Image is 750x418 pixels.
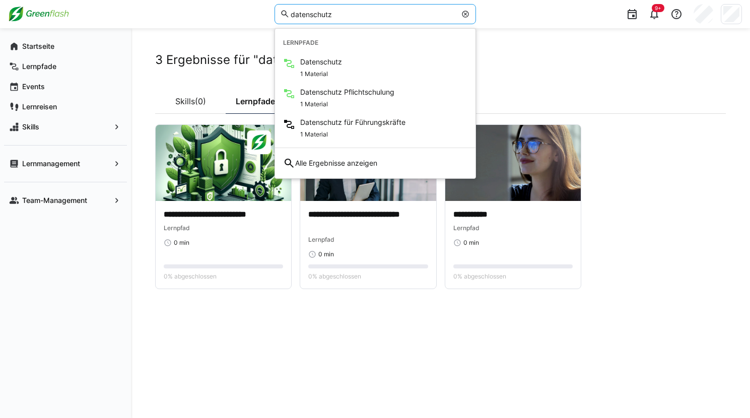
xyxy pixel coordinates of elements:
[155,89,226,114] a: Skills(0)
[164,224,190,232] span: Lernpfad
[463,239,479,247] span: 0 min
[308,236,334,243] span: Lernpfad
[445,125,581,201] img: image
[195,97,206,105] span: (0)
[295,158,377,168] span: Alle Ergebnisse anzeigen
[174,239,189,247] span: 0 min
[275,33,475,53] div: Lernpfade
[300,130,328,138] span: 1 Material
[164,272,217,281] span: 0% abgeschlossen
[300,57,342,67] span: Datenschutz
[156,125,291,201] img: image
[453,224,480,232] span: Lernpfad
[300,100,328,108] span: 1 Material
[300,117,405,127] span: Datenschutz für Führungskräfte
[655,5,661,11] span: 9+
[318,250,334,258] span: 0 min
[290,10,456,19] input: Skills und Lernpfade durchsuchen…
[155,52,726,67] h2: 3 Ergebnisse für "datenschutz"
[300,87,394,97] span: Datenschutz Pflichtschulung
[300,70,328,78] span: 1 Material
[308,272,361,281] span: 0% abgeschlossen
[226,89,296,114] a: Lernpfade(3)
[453,272,506,281] span: 0% abgeschlossen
